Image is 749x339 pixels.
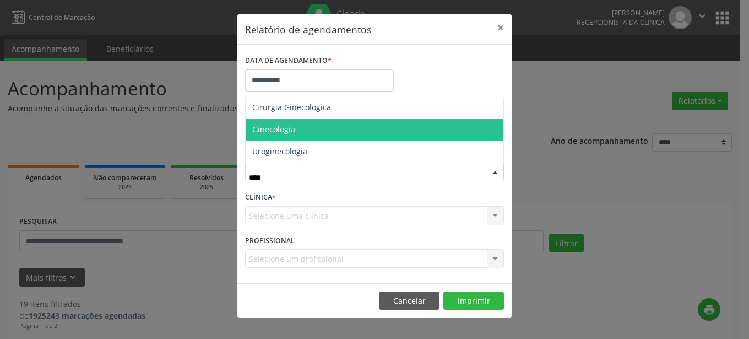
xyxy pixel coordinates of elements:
[379,292,439,310] button: Cancelar
[443,292,504,310] button: Imprimir
[252,102,331,112] span: Cirurgia Ginecologica
[252,146,307,157] span: Uroginecologia
[252,124,295,134] span: Ginecologia
[245,232,295,249] label: PROFISSIONAL
[490,14,512,41] button: Close
[245,52,332,69] label: DATA DE AGENDAMENTO
[245,189,276,206] label: CLÍNICA
[245,22,371,36] h5: Relatório de agendamentos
